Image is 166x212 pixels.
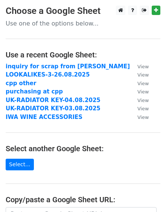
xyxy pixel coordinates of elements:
[6,71,90,78] a: LOOKALIKES-3-26.08.2025
[130,80,149,87] a: View
[137,89,149,95] small: View
[137,72,149,78] small: View
[137,64,149,69] small: View
[130,114,149,120] a: View
[6,80,36,87] a: cpp other
[6,144,160,153] h4: Select another Google Sheet:
[137,106,149,111] small: View
[6,97,101,104] a: UK-RADIATOR KEY-04.08.2025
[6,50,160,59] h4: Use a recent Google Sheet:
[130,63,149,70] a: View
[6,88,63,95] a: purchasing at cpp
[130,71,149,78] a: View
[6,20,160,27] p: Use one of the options below...
[6,195,160,204] h4: Copy/paste a Google Sheet URL:
[6,159,34,170] a: Select...
[137,81,149,86] small: View
[137,114,149,120] small: View
[137,98,149,103] small: View
[130,88,149,95] a: View
[6,63,130,70] a: inquiry for scrap from [PERSON_NAME]
[6,6,160,17] h3: Choose a Google Sheet
[130,105,149,112] a: View
[6,105,101,112] a: UK-RADIATOR KEY-03.08.2025
[130,97,149,104] a: View
[6,114,82,120] a: IWA WINE ACCESSORIES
